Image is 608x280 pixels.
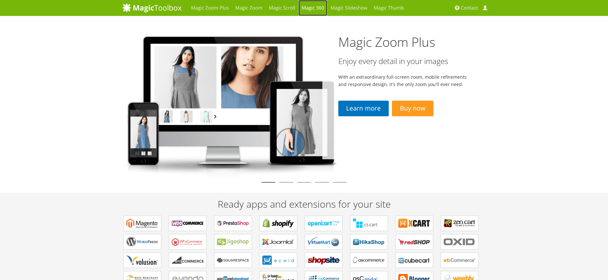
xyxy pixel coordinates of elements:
b: Components for redSHOP [398,237,430,247]
b: Components for HikaShop [353,237,385,247]
b: Plugins for WP e-Commerce [172,237,204,247]
b: Components for Joomla [262,237,294,247]
b: Modules for PrestaShop [217,219,249,228]
a: Plugins for CubeCart [395,253,433,268]
b: Plugins for WooCommerce [172,219,204,228]
b: Extensions for ShopSite [308,255,340,265]
a: Extensions for Volusion [124,253,161,268]
b: Plugins for Zen Cart [444,219,476,228]
a: Apps for Shopify [259,216,297,231]
a: Modules for OpenCart [305,216,342,231]
h3: Enjoy every detail in your images [338,57,470,65]
b: Modules for OpenCart [308,219,340,228]
b: Extensions for xt:Commerce [444,255,476,265]
a: Buy now [392,101,433,116]
b: Components for VirtueMart [308,237,340,247]
b: Plugins for CubeCart [398,255,430,265]
a: Components for HikaShop [350,234,388,249]
span: Contact [461,5,478,11]
b: Plugins for WordPress [126,237,158,247]
a: Add-ons for CS-Cart [350,216,388,231]
a: Modules for X-Cart [395,216,433,231]
a: Extensions for Squarespace [214,253,252,268]
a: Learn more [338,101,389,116]
img: magiczoomplus2-tablet.png [122,30,339,179]
b: Extensions for Squarespace [217,255,249,265]
h2: Ready apps and extensions for your site [122,199,486,209]
b: Plugins for Jigoshop [217,237,249,247]
a: Components for Joomla [259,234,297,249]
b: Extensions for Volusion [126,255,158,265]
a: Components for redSHOP [395,234,433,249]
a: Add-ons for osCommerce [350,253,388,268]
a: Modules for PrestaShop [214,216,252,231]
a: Apps for Bigcommerce [169,253,206,268]
a: Extensions for ECWID [259,253,297,268]
p: With an extraordinary full-screen zoom, mobile refinements and responsive design, it's the only z... [338,73,470,88]
a: Plugins for WP e-Commerce [169,234,206,249]
b: Add-ons for CS-Cart [353,219,385,228]
img: MagicToolbox.com - Image tools for your website [122,3,182,12]
a: Plugins for Jigoshop [214,234,252,249]
b: Apps for Shopify [262,219,294,228]
a: Extensions for OXID [441,234,478,249]
a: Plugins for WooCommerce [169,216,206,231]
b: Extensions for Magento [126,219,158,228]
b: Add-ons for osCommerce [353,255,385,265]
a: Components for VirtueMart [305,234,342,249]
a: Magic Zoom Plus [338,33,435,51]
a: Extensions for ShopSite [305,253,342,268]
a: Plugins for Zen Cart [441,216,478,231]
a: Plugins for WordPress [124,234,161,249]
b: Modules for X-Cart [398,219,430,228]
a: Extensions for Magento [124,216,161,231]
a: Extensions for xt:Commerce [441,253,478,268]
b: Apps for Bigcommerce [172,255,204,265]
b: Extensions for OXID [444,237,476,247]
b: Extensions for ECWID [262,255,294,265]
